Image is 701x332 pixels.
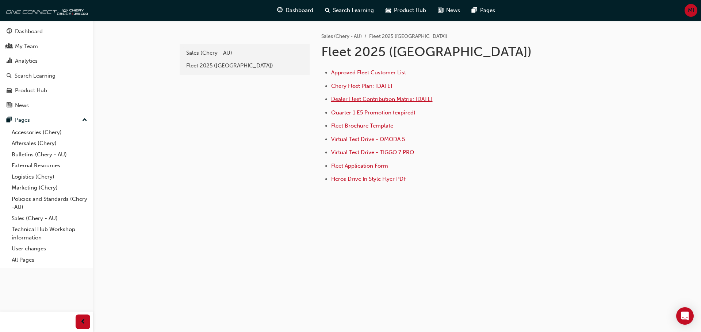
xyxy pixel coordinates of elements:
[3,99,90,112] a: News
[446,6,460,15] span: News
[331,176,406,182] a: Heros Drive In Style Flyer PDF
[15,42,38,51] div: My Team
[9,254,90,266] a: All Pages
[80,317,86,327] span: prev-icon
[271,3,319,18] a: guage-iconDashboard
[3,40,90,53] a: My Team
[9,182,90,194] a: Marketing (Chery)
[183,59,307,72] a: Fleet 2025 ([GEOGRAPHIC_DATA])
[9,171,90,183] a: Logistics (Chery)
[685,4,697,17] button: MI
[9,149,90,160] a: Bulletins (Chery - AU)
[333,6,374,15] span: Search Learning
[466,3,501,18] a: pages-iconPages
[7,28,12,35] span: guage-icon
[7,102,12,109] span: news-icon
[432,3,466,18] a: news-iconNews
[321,33,362,39] a: Sales (Chery - AU)
[3,25,90,38] a: Dashboard
[7,43,12,50] span: people-icon
[325,6,330,15] span: search-icon
[186,62,303,70] div: Fleet 2025 ([GEOGRAPHIC_DATA])
[331,69,406,76] a: Approved Fleet Customer List
[3,54,90,68] a: Analytics
[9,213,90,224] a: Sales (Chery - AU)
[331,149,414,156] a: Virtual Test Drive - TIGGO 7 PRO
[186,49,303,57] div: Sales (Chery - AU)
[331,83,392,89] a: Chery Fleet Plan: [DATE]
[15,86,47,95] div: Product Hub
[277,6,283,15] span: guage-icon
[321,44,561,60] h1: Fleet 2025 ([GEOGRAPHIC_DATA])
[4,3,88,17] img: oneconnect
[688,6,694,15] span: MI
[3,23,90,113] button: DashboardMy TeamAnalyticsSearch LearningProduct HubNews
[380,3,432,18] a: car-iconProduct Hub
[676,307,694,325] div: Open Intercom Messenger
[15,116,30,124] div: Pages
[3,84,90,97] a: Product Hub
[331,109,415,116] a: Quarter 1 E5 Promotion (expired)
[394,6,426,15] span: Product Hub
[331,96,433,102] a: Dealer Fleet Contribution Matrix: [DATE]
[15,57,38,65] div: Analytics
[15,72,55,80] div: Search Learning
[331,163,388,169] a: Fleet Application Form
[3,113,90,127] button: Pages
[9,194,90,213] a: Policies and Standards (Chery -AU)
[7,58,12,65] span: chart-icon
[7,73,12,79] span: search-icon
[3,69,90,83] a: Search Learning
[9,138,90,149] a: Aftersales (Chery)
[9,224,90,243] a: Technical Hub Workshop information
[438,6,443,15] span: news-icon
[480,6,495,15] span: Pages
[331,122,393,129] a: Fleet Brochure Template
[82,116,87,125] span: up-icon
[319,3,380,18] a: search-iconSearch Learning
[286,6,313,15] span: Dashboard
[15,101,29,110] div: News
[331,136,405,142] a: Virtual Test Drive - OMODA 5
[7,87,12,94] span: car-icon
[9,243,90,254] a: User changes
[183,47,307,59] a: Sales (Chery - AU)
[369,32,447,41] li: Fleet 2025 ([GEOGRAPHIC_DATA])
[9,127,90,138] a: Accessories (Chery)
[386,6,391,15] span: car-icon
[15,27,43,36] div: Dashboard
[7,117,12,124] span: pages-icon
[472,6,477,15] span: pages-icon
[9,160,90,171] a: External Resources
